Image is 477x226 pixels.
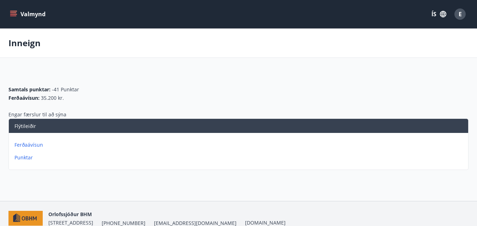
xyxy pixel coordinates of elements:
p: Inneign [8,37,41,49]
span: E [459,10,462,18]
span: Ferðaávísun : [8,94,40,102]
span: Engar færslur til að sýna [8,111,66,118]
span: 35.200 kr. [41,94,64,102]
span: [STREET_ADDRESS] [48,219,93,226]
span: Flýtileiðir [14,123,36,129]
p: Punktar [14,154,465,161]
span: Orlofssjóður BHM [48,211,92,218]
span: Samtals punktar : [8,86,50,93]
button: ÍS [428,8,450,20]
button: menu [8,8,48,20]
a: [DOMAIN_NAME] [245,219,286,226]
span: -41 Punktar [52,86,79,93]
button: E [452,6,469,23]
img: c7HIBRK87IHNqKbXD1qOiSZFdQtg2UzkX3TnRQ1O.png [8,211,43,226]
p: Ferðaávísun [14,141,465,148]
